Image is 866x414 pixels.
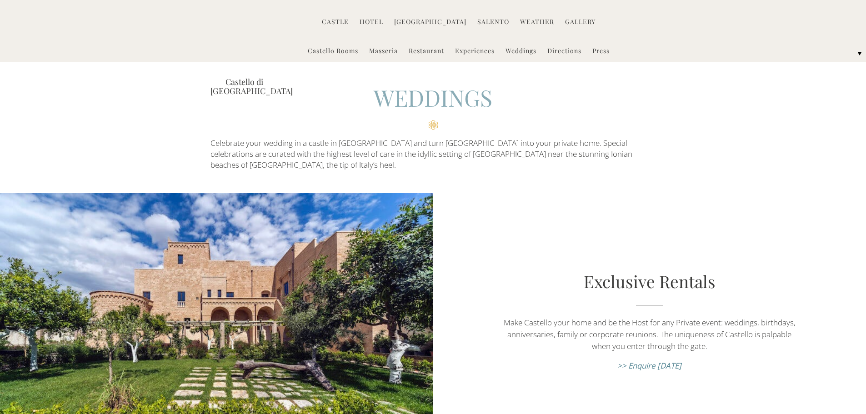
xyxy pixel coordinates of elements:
[308,46,358,57] a: Castello Rooms
[721,334,857,403] img: svg%3E
[565,17,596,28] a: Gallery
[477,17,509,28] a: Salento
[322,17,349,28] a: Castle
[592,46,610,57] a: Press
[394,17,466,28] a: [GEOGRAPHIC_DATA]
[584,270,716,292] a: Exclusive Rentals
[506,46,536,57] a: Weddings
[409,46,444,57] a: Restaurant
[455,46,495,57] a: Experiences
[617,360,681,371] a: >> Enquire [DATE]
[360,17,383,28] a: Hotel
[210,82,656,130] h2: WEDDINGS
[498,317,801,352] p: Make Castello your home and be the Host for any Private event: weddings, birthdays, anniversaries...
[210,77,279,95] a: Castello di [GEOGRAPHIC_DATA]
[547,46,581,57] a: Directions
[226,4,263,72] img: Castello di Ugento
[210,138,656,171] p: Celebrate your wedding in a castle in [GEOGRAPHIC_DATA] and turn [GEOGRAPHIC_DATA] into your priv...
[369,46,398,57] a: Masseria
[520,17,554,28] a: Weather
